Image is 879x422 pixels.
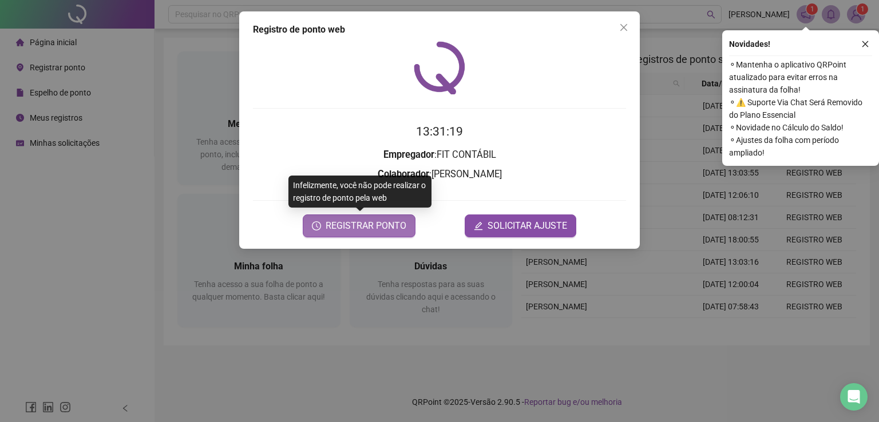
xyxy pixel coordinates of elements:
[465,214,576,237] button: editSOLICITAR AJUSTE
[312,221,321,230] span: clock-circle
[474,221,483,230] span: edit
[253,167,626,182] h3: : [PERSON_NAME]
[253,23,626,37] div: Registro de ponto web
[729,58,872,96] span: ⚬ Mantenha o aplicativo QRPoint atualizado para evitar erros na assinatura da folha!
[488,219,567,233] span: SOLICITAR AJUSTE
[615,18,633,37] button: Close
[729,38,770,50] span: Novidades !
[416,125,463,138] time: 13:31:19
[253,148,626,162] h3: : FIT CONTÁBIL
[303,214,415,237] button: REGISTRAR PONTO
[840,383,868,411] div: Open Intercom Messenger
[414,41,465,94] img: QRPoint
[378,169,429,180] strong: Colaborador
[729,134,872,159] span: ⚬ Ajustes da folha com período ampliado!
[729,96,872,121] span: ⚬ ⚠️ Suporte Via Chat Será Removido do Plano Essencial
[326,219,406,233] span: REGISTRAR PONTO
[383,149,434,160] strong: Empregador
[729,121,872,134] span: ⚬ Novidade no Cálculo do Saldo!
[288,176,431,208] div: Infelizmente, você não pode realizar o registro de ponto pela web
[861,40,869,48] span: close
[619,23,628,32] span: close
